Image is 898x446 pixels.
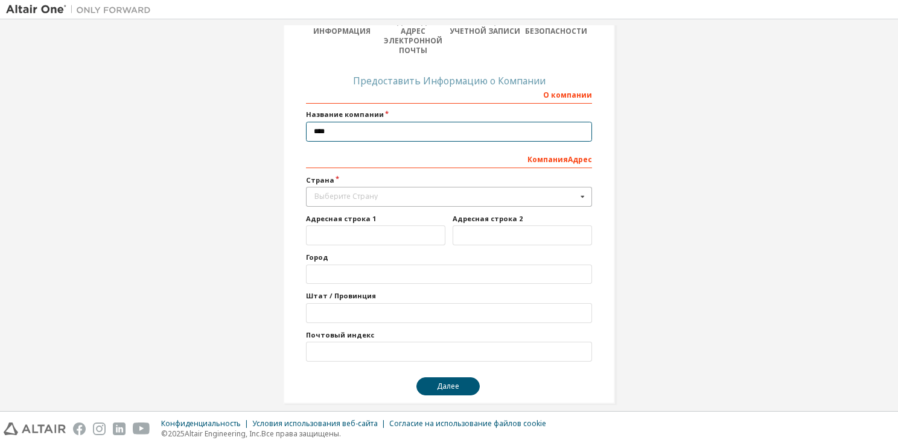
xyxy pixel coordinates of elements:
[568,154,592,165] ya-tr-span: Адрес
[384,16,442,55] ya-tr-span: Подтвердите адрес электронной почты
[93,422,106,435] img: instagram.svg
[168,429,185,439] ya-tr-span: 2025
[389,418,546,429] ya-tr-span: Согласие на использование файлов cookie
[252,418,378,429] ya-tr-span: Условия использования веб-сайта
[306,253,328,262] ya-tr-span: Город
[133,422,150,435] img: youtube.svg
[161,429,168,439] ya-tr-span: ©
[525,16,587,36] ya-tr-span: Настройка безопасности
[353,74,546,87] ya-tr-span: Предоставить Информацию о Компании
[306,110,384,119] ya-tr-span: Название компании
[527,154,568,165] ya-tr-span: Компания
[4,422,66,435] img: altair_logo.svg
[306,330,374,339] ya-tr-span: Почтовый индекс
[450,16,520,36] ya-tr-span: Информация об учетной записи
[185,429,261,439] ya-tr-span: Altair Engineering, Inc.
[416,377,480,395] button: Далее
[314,191,378,201] ya-tr-span: Выберите Страну
[306,214,376,223] ya-tr-span: Адресная строка 1
[113,422,126,435] img: linkedin.svg
[437,381,459,391] ya-tr-span: Далее
[261,429,341,439] ya-tr-span: Все права защищены.
[313,16,371,36] ya-tr-span: Личная информация
[73,422,86,435] img: facebook.svg
[543,90,592,100] ya-tr-span: О компании
[306,175,334,184] ya-tr-span: Страна
[161,418,241,429] ya-tr-span: Конфиденциальность
[6,4,157,16] img: Альтаир Один
[453,214,523,223] ya-tr-span: Адресная строка 2
[306,291,376,300] ya-tr-span: Штат / Провинция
